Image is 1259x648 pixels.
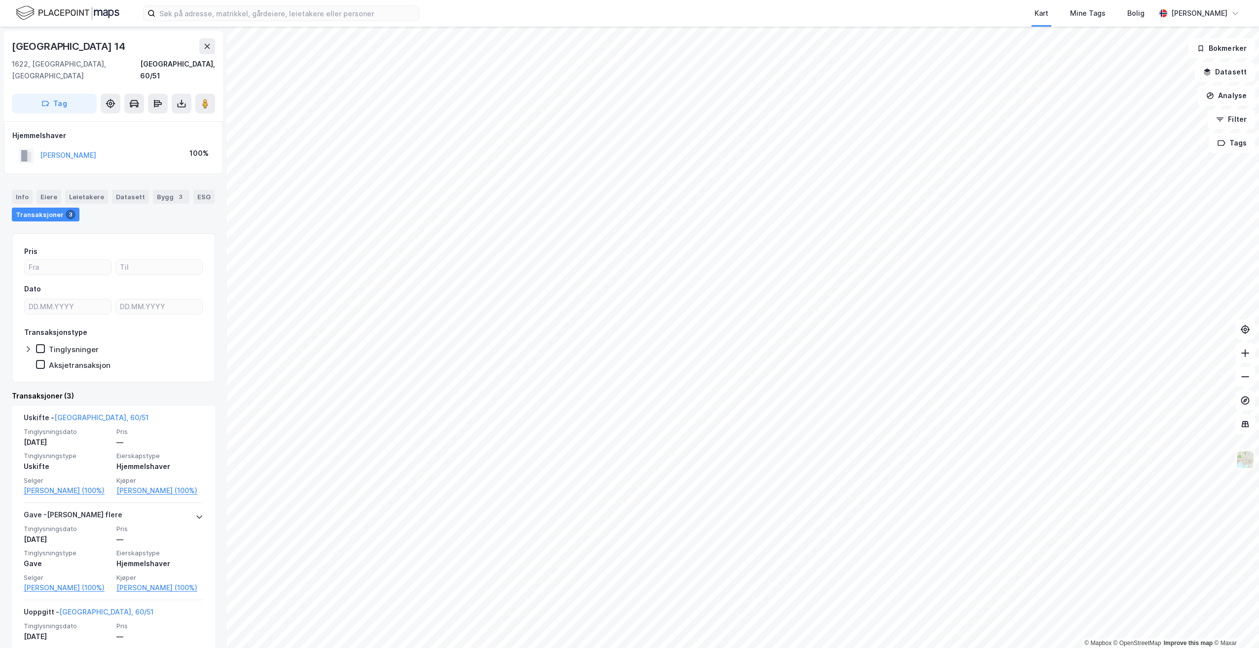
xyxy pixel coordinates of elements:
input: Fra [25,260,111,275]
span: Pris [116,428,203,436]
div: [DATE] [24,534,111,545]
input: DD.MM.YYYY [116,299,202,314]
div: Pris [24,246,37,257]
div: — [116,631,203,643]
div: Gave - [PERSON_NAME] flere [24,509,122,525]
div: 1622, [GEOGRAPHIC_DATA], [GEOGRAPHIC_DATA] [12,58,140,82]
div: Kontrollprogram for chat [1210,601,1259,648]
div: [GEOGRAPHIC_DATA], 60/51 [140,58,215,82]
div: Info [12,190,33,204]
span: Tinglysningstype [24,452,111,460]
div: 3 [176,192,185,202]
div: Dato [24,283,41,295]
span: Tinglysningstype [24,549,111,557]
button: Bokmerker [1188,38,1255,58]
span: Kjøper [116,574,203,582]
button: Tag [12,94,97,113]
div: Transaksjonstype [24,326,87,338]
button: Tags [1209,133,1255,153]
div: Aksjetransaksjon [49,360,111,370]
div: 3 [66,210,75,219]
div: [DATE] [24,631,111,643]
a: Mapbox [1084,640,1111,647]
div: — [116,436,203,448]
div: Datasett [112,190,149,204]
div: Kart [1035,7,1048,19]
a: [GEOGRAPHIC_DATA], 60/51 [59,608,153,616]
div: Hjemmelshaver [116,558,203,570]
input: Til [116,260,202,275]
img: Z [1236,450,1255,469]
input: DD.MM.YYYY [25,299,111,314]
div: Uskifte - [24,412,148,428]
div: Tinglysninger [49,345,99,354]
a: [GEOGRAPHIC_DATA], 60/51 [54,413,148,422]
div: Leietakere [65,190,108,204]
span: Tinglysningsdato [24,622,111,630]
button: Filter [1208,109,1255,129]
div: [GEOGRAPHIC_DATA] 14 [12,38,127,54]
span: Tinglysningsdato [24,525,111,533]
div: Hjemmelshaver [12,130,215,142]
button: Analyse [1198,86,1255,106]
div: Transaksjoner [12,208,79,221]
span: Eierskapstype [116,452,203,460]
div: Gave [24,558,111,570]
img: logo.f888ab2527a4732fd821a326f86c7f29.svg [16,4,119,22]
span: Selger [24,574,111,582]
a: OpenStreetMap [1113,640,1161,647]
div: Uskifte [24,461,111,472]
div: Bygg [153,190,189,204]
div: [PERSON_NAME] [1171,7,1227,19]
div: Hjemmelshaver [116,461,203,472]
div: ESG [193,190,215,204]
span: Selger [24,476,111,485]
div: Bolig [1127,7,1145,19]
span: Pris [116,622,203,630]
span: Eierskapstype [116,549,203,557]
div: Mine Tags [1070,7,1106,19]
button: Datasett [1195,62,1255,82]
a: Improve this map [1164,640,1213,647]
a: [PERSON_NAME] (100%) [24,485,111,497]
a: [PERSON_NAME] (100%) [116,582,203,594]
div: Uoppgitt - [24,606,153,622]
span: Kjøper [116,476,203,485]
span: Tinglysningsdato [24,428,111,436]
div: 100% [189,147,209,159]
input: Søk på adresse, matrikkel, gårdeiere, leietakere eller personer [155,6,419,21]
div: Transaksjoner (3) [12,390,215,402]
iframe: Chat Widget [1210,601,1259,648]
a: [PERSON_NAME] (100%) [116,485,203,497]
div: — [116,534,203,545]
div: [DATE] [24,436,111,448]
div: Eiere [37,190,61,204]
a: [PERSON_NAME] (100%) [24,582,111,594]
span: Pris [116,525,203,533]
